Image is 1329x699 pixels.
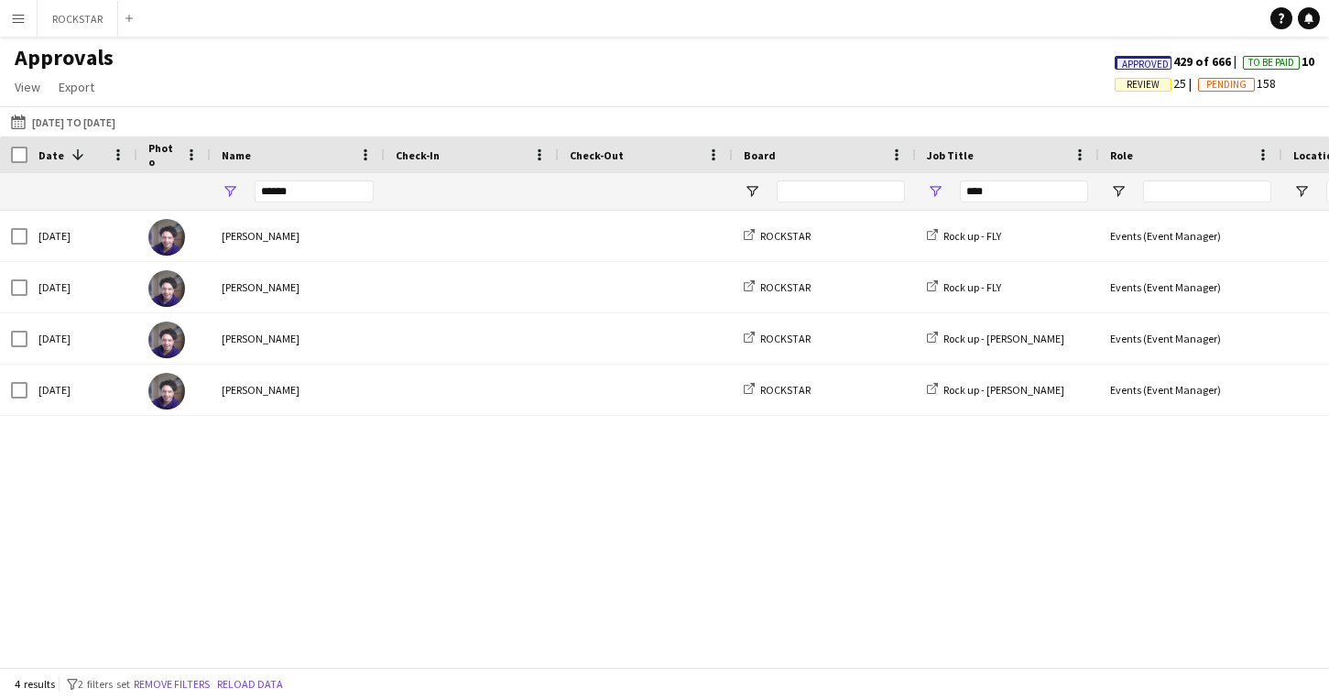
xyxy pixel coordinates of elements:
span: Rock up - FLY [943,280,1001,294]
img: andrea canegrati [148,270,185,307]
span: 429 of 666 [1115,53,1243,70]
button: Open Filter Menu [927,183,943,200]
div: Events (Event Manager) [1099,313,1282,364]
span: ROCKSTAR [760,383,811,397]
button: ROCKSTAR [38,1,118,37]
div: [DATE] [27,313,137,364]
a: ROCKSTAR [744,280,811,294]
span: Review [1127,79,1160,91]
span: Board [744,148,776,162]
button: Reload data [213,674,287,694]
button: Open Filter Menu [1293,183,1310,200]
button: [DATE] to [DATE] [7,111,119,133]
img: andrea canegrati [148,322,185,358]
a: ROCKSTAR [744,332,811,345]
span: Rock up - FLY [943,229,1001,243]
div: Events (Event Manager) [1099,211,1282,261]
div: [PERSON_NAME] [211,262,385,312]
span: Photo [148,141,178,169]
span: ROCKSTAR [760,280,811,294]
div: [DATE] [27,365,137,415]
span: Check-In [396,148,440,162]
span: To Be Paid [1248,57,1294,69]
div: Events (Event Manager) [1099,365,1282,415]
span: View [15,79,40,95]
input: Board Filter Input [777,180,905,202]
div: [DATE] [27,262,137,312]
a: ROCKSTAR [744,383,811,397]
div: Events (Event Manager) [1099,262,1282,312]
a: Rock up - FLY [927,229,1001,243]
span: ROCKSTAR [760,229,811,243]
input: Name Filter Input [255,180,374,202]
span: Approved [1122,59,1169,71]
span: Export [59,79,94,95]
input: Job Title Filter Input [960,180,1088,202]
img: andrea canegrati [148,219,185,256]
img: andrea canegrati [148,373,185,410]
div: [PERSON_NAME] [211,313,385,364]
span: Rock up - [PERSON_NAME] [943,383,1064,397]
span: 2 filters set [78,677,130,691]
span: Rock up - [PERSON_NAME] [943,332,1064,345]
a: Export [51,75,102,99]
span: 25 [1115,75,1198,92]
a: Rock up - FLY [927,280,1001,294]
span: Name [222,148,251,162]
span: 10 [1243,53,1314,70]
span: Job Title [927,148,974,162]
a: View [7,75,48,99]
span: Date [38,148,64,162]
button: Open Filter Menu [222,183,238,200]
div: [DATE] [27,211,137,261]
a: Rock up - [PERSON_NAME] [927,332,1064,345]
a: ROCKSTAR [744,229,811,243]
span: Pending [1206,79,1247,91]
span: Check-Out [570,148,624,162]
div: [PERSON_NAME] [211,211,385,261]
span: 158 [1198,75,1276,92]
span: ROCKSTAR [760,332,811,345]
button: Open Filter Menu [1110,183,1127,200]
div: [PERSON_NAME] [211,365,385,415]
button: Remove filters [130,674,213,694]
span: Role [1110,148,1133,162]
a: Rock up - [PERSON_NAME] [927,383,1064,397]
button: Open Filter Menu [744,183,760,200]
input: Role Filter Input [1143,180,1271,202]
